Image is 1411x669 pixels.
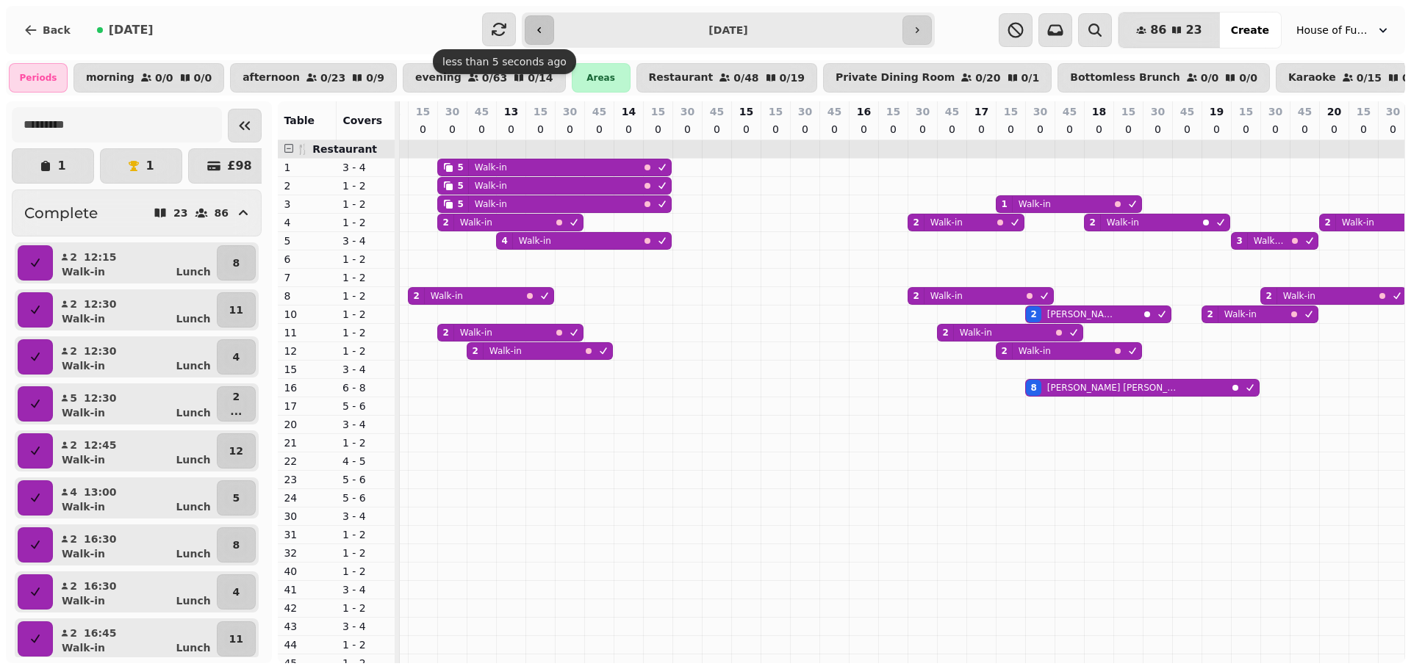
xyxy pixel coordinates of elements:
p: 0 [475,122,487,137]
p: Walk-in [460,327,492,339]
p: 1 [284,160,331,175]
p: 0 / 0 [194,73,212,83]
p: 16:30 [84,579,117,593]
p: 1 - 2 [342,289,389,303]
p: 0 / 19 [780,73,805,83]
p: 3 - 4 [342,619,389,634]
p: Walk-in [489,345,522,357]
p: 16:45 [84,626,117,640]
p: Walk-in [1342,217,1374,228]
p: 0 [1357,122,1369,137]
p: 16 [857,104,871,119]
span: Create [1231,25,1269,35]
span: Covers [342,115,382,126]
p: Walk-in [1283,290,1315,302]
p: Bottomless Brunch [1070,72,1180,84]
div: 2 [913,290,919,302]
p: 0 [975,122,987,137]
p: 8 [232,538,240,552]
p: 4 [232,585,240,599]
p: 2 [69,344,78,358]
p: 0 [622,122,634,137]
p: Walk-in [62,546,105,561]
p: 0 [681,122,693,137]
p: 16 [284,380,331,395]
p: 86 [215,208,229,218]
button: House of Fu Manchester [1288,17,1399,43]
div: 5 [457,180,463,192]
p: 7 [284,270,331,285]
p: 20 [284,417,331,432]
p: 22 [284,454,331,469]
p: 0 [1063,122,1075,137]
div: 8 [1030,382,1036,394]
p: 15 [1121,104,1135,119]
p: Lunch [176,264,211,279]
button: Private Dining Room0/200/1 [823,63,1052,93]
h2: Complete [24,203,98,223]
p: Walk-in [930,217,963,228]
p: 10 [284,307,331,322]
button: 8623 [1119,12,1220,48]
p: 45 [1298,104,1312,119]
p: Walk-in [1107,217,1139,228]
p: 2 [230,389,242,404]
button: [DATE] [85,12,165,48]
p: 15 [1004,104,1018,119]
p: 30 [916,104,930,119]
p: 0 [534,122,546,137]
p: Walk-in [475,180,507,192]
button: 12 [217,433,256,469]
p: 12:45 [84,438,117,452]
p: Walk-in [62,311,105,326]
p: Lunch [176,405,211,420]
p: 30 [1268,104,1282,119]
div: 2 [1324,217,1330,228]
p: 30 [284,509,331,524]
p: 8 [284,289,331,303]
p: Walk-in [475,198,507,210]
div: 2 [1030,308,1036,320]
p: 0 [1181,122,1193,137]
p: 0 / 23 [320,73,345,83]
p: 30 [1386,104,1400,119]
span: 🍴 Restaurant [296,143,377,155]
p: 1 [57,160,65,172]
p: 0 [858,122,869,137]
p: Walk-in [1019,345,1051,357]
p: 11 [229,632,243,646]
button: Bottomless Brunch0/00/0 [1058,63,1270,93]
p: 5 - 6 [342,491,389,505]
p: 30 [1151,104,1165,119]
p: 32 [284,546,331,560]
p: 3 - 4 [342,417,389,432]
p: 0 [1299,122,1310,137]
p: 0 / 14 [528,73,553,83]
p: 17 [284,399,331,413]
p: 45 [827,104,841,119]
p: 1 - 2 [342,178,389,193]
p: 2 [284,178,331,193]
span: 23 [1185,24,1202,36]
p: 45 [475,104,489,119]
div: 2 [942,327,948,339]
p: 1 - 2 [342,435,389,450]
p: 31 [284,527,331,542]
p: 45 [1063,104,1077,119]
p: 0 [828,122,840,137]
div: 2 [1001,345,1007,357]
div: 2 [1089,217,1095,228]
p: 0 [769,122,781,137]
p: Walk-in [1019,198,1051,210]
p: Walk-in [62,499,105,514]
button: 8 [217,245,256,281]
p: Walk-in [62,358,105,373]
div: 2 [472,345,478,357]
p: 1 - 2 [342,601,389,615]
p: 30 [445,104,459,119]
p: 19 [1210,104,1224,119]
p: 17 [974,104,988,119]
button: 216:45Walk-inLunch [56,621,214,657]
button: Complete2386 [12,189,262,236]
p: 1 - 2 [342,252,389,267]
